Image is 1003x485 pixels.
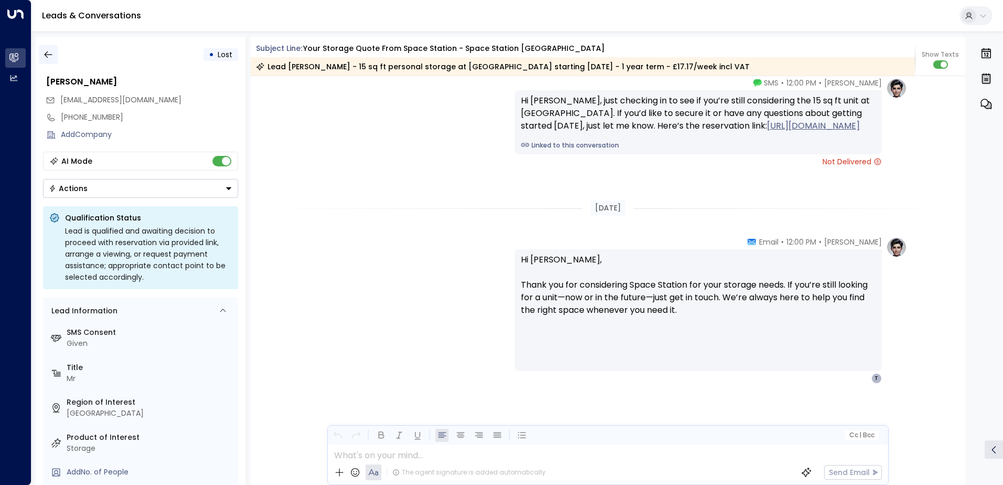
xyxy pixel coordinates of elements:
div: Given [67,338,234,349]
div: [GEOGRAPHIC_DATA] [67,408,234,419]
div: AI Mode [61,156,92,166]
img: profile-logo.png [886,78,907,99]
span: Cc Bcc [849,431,874,439]
label: Region of Interest [67,397,234,408]
span: • [781,78,784,88]
p: Qualification Status [65,213,232,223]
span: | [859,431,861,439]
div: AddCompany [61,129,238,140]
div: Button group with a nested menu [43,179,238,198]
p: Hi [PERSON_NAME], Thank you for considering Space Station for your storage needs. If you’re still... [521,254,876,329]
div: T [871,373,882,384]
span: Email [759,237,778,247]
div: Lead Information [48,305,118,317]
span: • [819,237,821,247]
button: Actions [43,179,238,198]
a: Linked to this conversation [521,141,876,150]
span: 12:00 PM [786,237,816,247]
div: Actions [49,184,88,193]
div: The agent signature is added automatically [392,468,546,477]
div: [PHONE_NUMBER] [61,112,238,123]
div: Lead [PERSON_NAME] - 15 sq ft personal storage at [GEOGRAPHIC_DATA] starting [DATE] - 1 year term... [256,61,750,72]
span: [PERSON_NAME] [824,237,882,247]
button: Undo [331,429,344,442]
div: Lead is qualified and awaiting decision to proceed with reservation via provided link, arrange a ... [65,225,232,283]
a: Leads & Conversations [42,9,141,22]
div: Hi [PERSON_NAME], just checking in to see if you’re still considering the 15 sq ft unit at [GEOGR... [521,94,876,132]
span: Show Texts [922,50,959,59]
span: Subject Line: [256,43,302,54]
div: Your storage quote from Space Station - Space Station [GEOGRAPHIC_DATA] [303,43,605,54]
div: [PERSON_NAME] [46,76,238,88]
img: profile-logo.png [886,237,907,258]
div: Storage [67,443,234,454]
label: Title [67,362,234,373]
span: • [781,237,784,247]
label: Product of Interest [67,432,234,443]
div: AddNo. of People [67,467,234,478]
span: [EMAIL_ADDRESS][DOMAIN_NAME] [60,94,182,105]
label: SMS Consent [67,327,234,338]
button: Redo [349,429,362,442]
span: Not Delivered [823,156,882,167]
span: 12:00 PM [786,78,816,88]
span: Lost [218,49,232,60]
span: SMS [764,78,778,88]
span: [PERSON_NAME] [824,78,882,88]
div: [DATE] [591,201,625,216]
span: tervist2010@hotmail.com [60,94,182,106]
div: Mr [67,373,234,384]
a: [URL][DOMAIN_NAME] [767,120,860,132]
button: Cc|Bcc [845,430,878,440]
div: • [209,45,214,64]
span: • [819,78,821,88]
